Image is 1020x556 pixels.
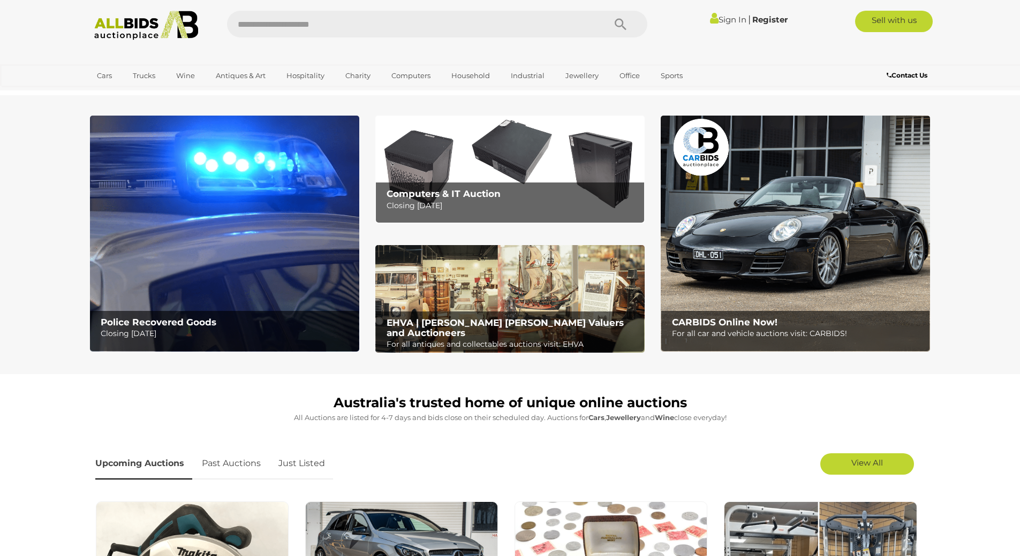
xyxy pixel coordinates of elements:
img: Computers & IT Auction [375,116,645,223]
a: Household [444,67,497,85]
a: Cars [90,67,119,85]
a: Police Recovered Goods Police Recovered Goods Closing [DATE] [90,116,359,352]
a: Sign In [710,14,746,25]
b: Contact Us [887,71,927,79]
img: Police Recovered Goods [90,116,359,352]
button: Search [594,11,647,37]
b: CARBIDS Online Now! [672,317,777,327]
a: Past Auctions [194,448,269,479]
a: Just Listed [270,448,333,479]
a: Register [752,14,788,25]
a: CARBIDS Online Now! CARBIDS Online Now! For all car and vehicle auctions visit: CARBIDS! [661,116,930,352]
img: Allbids.com.au [88,11,205,40]
a: Industrial [504,67,551,85]
p: For all antiques and collectables auctions visit: EHVA [387,338,639,351]
a: Upcoming Auctions [95,448,192,479]
p: Closing [DATE] [387,199,639,212]
a: Computers [384,67,437,85]
a: Jewellery [558,67,606,85]
b: EHVA | [PERSON_NAME] [PERSON_NAME] Valuers and Auctioneers [387,317,624,338]
a: Sports [654,67,690,85]
a: Wine [169,67,202,85]
span: | [748,13,751,25]
p: All Auctions are listed for 4-7 days and bids close on their scheduled day. Auctions for , and cl... [95,412,925,424]
strong: Cars [588,413,605,422]
a: Sell with us [855,11,933,32]
a: Computers & IT Auction Computers & IT Auction Closing [DATE] [375,116,645,223]
strong: Jewellery [606,413,641,422]
a: View All [820,453,914,475]
a: Trucks [126,67,162,85]
strong: Wine [655,413,674,422]
img: EHVA | Evans Hastings Valuers and Auctioneers [375,245,645,353]
img: CARBIDS Online Now! [661,116,930,352]
a: Charity [338,67,377,85]
a: [GEOGRAPHIC_DATA] [90,85,180,102]
a: Office [613,67,647,85]
p: Closing [DATE] [101,327,353,340]
h1: Australia's trusted home of unique online auctions [95,395,925,410]
a: Contact Us [887,70,930,81]
span: View All [851,458,883,468]
b: Police Recovered Goods [101,317,216,327]
a: Antiques & Art [209,67,273,85]
a: EHVA | Evans Hastings Valuers and Auctioneers EHVA | [PERSON_NAME] [PERSON_NAME] Valuers and Auct... [375,245,645,353]
p: For all car and vehicle auctions visit: CARBIDS! [672,327,924,340]
a: Hospitality [279,67,331,85]
b: Computers & IT Auction [387,188,501,199]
